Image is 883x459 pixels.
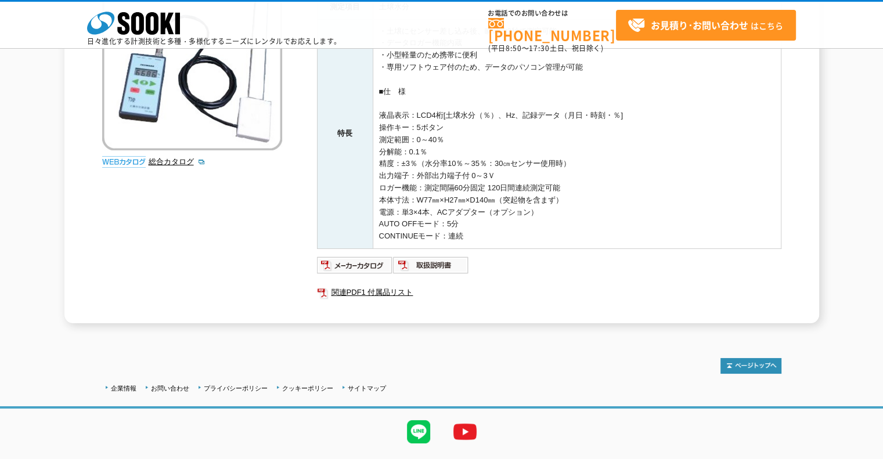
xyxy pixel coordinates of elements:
[102,156,146,168] img: webカタログ
[651,18,748,32] strong: お見積り･お問い合わせ
[282,385,333,392] a: クッキーポリシー
[488,18,616,42] a: [PHONE_NUMBER]
[393,263,469,272] a: 取扱説明書
[87,38,341,45] p: 日々進化する計測技術と多種・多様化するニーズにレンタルでお応えします。
[506,43,522,53] span: 8:50
[488,43,603,53] span: (平日 ～ 土日、祝日除く)
[317,263,393,272] a: メーカーカタログ
[348,385,386,392] a: サイトマップ
[442,409,488,455] img: YouTube
[149,157,206,166] a: 総合カタログ
[488,10,616,17] span: お電話でのお問い合わせは
[628,17,783,34] span: はこちら
[616,10,796,41] a: お見積り･お問い合わせはこちら
[151,385,189,392] a: お問い合わせ
[204,385,268,392] a: プライバシーポリシー
[317,19,373,248] th: 特長
[720,358,781,374] img: トップページへ
[393,256,469,274] img: 取扱説明書
[317,256,393,274] img: メーカーカタログ
[111,385,136,392] a: 企業情報
[395,409,442,455] img: LINE
[317,285,781,300] a: 関連PDF1 付属品リスト
[373,19,781,248] td: ・土壌にセンサー差し込み後、瞬時約3秒で測定可能 ・データロガー機能内蔵 ・小型軽量のため携帯に便利 ・専用ソフトウェア付のため、データのパソコン管理が可能 ■仕 様 液晶表示：LCD4桁[土壌...
[529,43,550,53] span: 17:30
